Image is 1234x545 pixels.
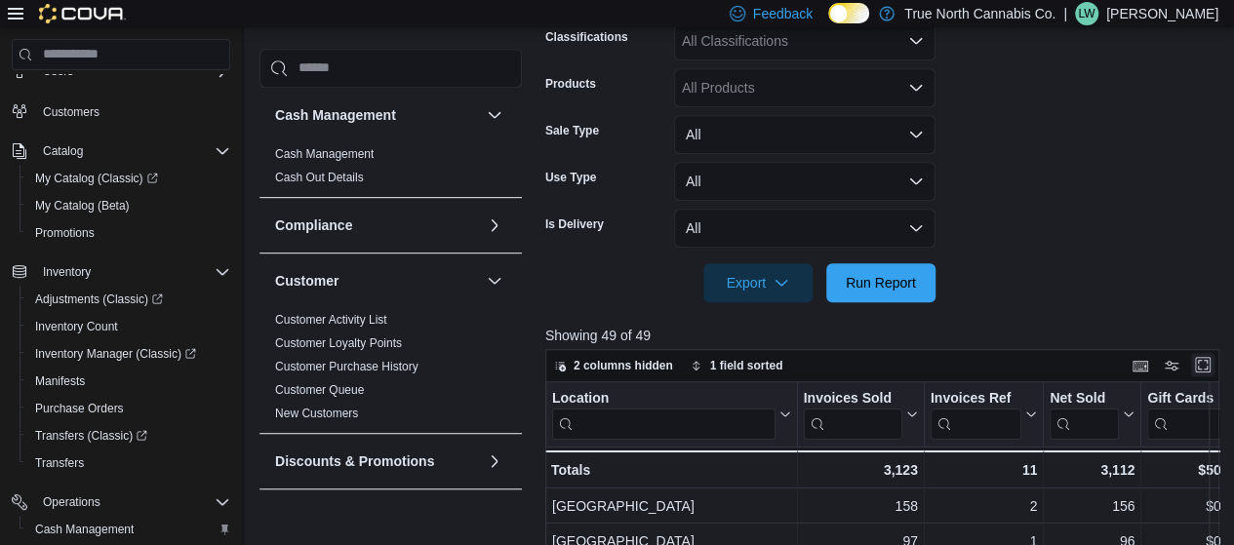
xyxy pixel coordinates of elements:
[35,428,147,444] span: Transfers (Classic)
[674,162,935,201] button: All
[275,105,396,125] h3: Cash Management
[27,288,230,311] span: Adjustments (Classic)
[275,336,402,350] a: Customer Loyalty Points
[35,98,230,123] span: Customers
[275,271,479,291] button: Customer
[275,171,364,184] a: Cash Out Details
[1129,354,1152,377] button: Keyboard shortcuts
[35,100,107,124] a: Customers
[27,451,230,475] span: Transfers
[275,335,402,351] span: Customer Loyalty Points
[20,368,238,395] button: Manifests
[545,123,599,138] label: Sale Type
[545,76,596,92] label: Products
[275,359,418,374] span: Customer Purchase History
[803,390,901,409] div: Invoices Sold
[27,518,141,541] a: Cash Management
[20,395,238,422] button: Purchase Orders
[275,215,352,235] h3: Compliance
[1147,390,1224,440] div: Gift Card Sales
[545,170,596,185] label: Use Type
[1191,353,1214,376] button: Enter fullscreen
[27,370,230,393] span: Manifests
[20,286,238,313] a: Adjustments (Classic)
[275,105,479,125] button: Cash Management
[828,3,869,23] input: Dark Mode
[753,4,813,23] span: Feedback
[20,313,238,340] button: Inventory Count
[27,194,138,217] a: My Catalog (Beta)
[275,383,364,397] a: Customer Queue
[275,451,479,471] button: Discounts & Promotions
[275,406,358,421] span: New Customers
[483,269,506,292] button: Customer
[27,288,171,311] a: Adjustments (Classic)
[552,494,791,518] div: [GEOGRAPHIC_DATA]
[1050,390,1134,440] button: Net Sold
[27,518,230,541] span: Cash Management
[43,264,91,280] span: Inventory
[1050,390,1119,409] div: Net Sold
[546,354,681,377] button: 2 columns hidden
[27,167,166,190] a: My Catalog (Classic)
[1050,458,1134,482] div: 3,112
[674,209,935,248] button: All
[908,80,924,96] button: Open list of options
[1078,2,1095,25] span: LW
[20,516,238,543] button: Cash Management
[683,354,791,377] button: 1 field sorted
[275,451,434,471] h3: Discounts & Promotions
[4,258,238,286] button: Inventory
[931,458,1037,482] div: 11
[35,490,230,514] span: Operations
[20,340,238,368] a: Inventory Manager (Classic)
[35,139,230,163] span: Catalog
[1063,2,1067,25] p: |
[20,192,238,219] button: My Catalog (Beta)
[1147,390,1224,409] div: Gift Cards
[27,342,204,366] a: Inventory Manager (Classic)
[275,382,364,398] span: Customer Queue
[551,458,791,482] div: Totals
[27,167,230,190] span: My Catalog (Classic)
[803,458,917,482] div: 3,123
[20,449,238,477] button: Transfers
[43,104,100,120] span: Customers
[483,103,506,127] button: Cash Management
[27,315,230,338] span: Inventory Count
[4,488,238,516] button: Operations
[20,165,238,192] a: My Catalog (Classic)
[35,455,84,471] span: Transfers
[545,29,628,45] label: Classifications
[275,271,338,291] h3: Customer
[27,342,230,366] span: Inventory Manager (Classic)
[1160,354,1183,377] button: Display options
[35,139,91,163] button: Catalog
[27,315,126,338] a: Inventory Count
[35,171,158,186] span: My Catalog (Classic)
[35,225,95,241] span: Promotions
[43,143,83,159] span: Catalog
[931,494,1037,518] div: 2
[552,390,776,409] div: Location
[27,221,102,245] a: Promotions
[27,221,230,245] span: Promotions
[803,390,917,440] button: Invoices Sold
[552,390,791,440] button: Location
[35,490,108,514] button: Operations
[4,137,238,165] button: Catalog
[35,198,130,214] span: My Catalog (Beta)
[39,4,126,23] img: Cova
[826,263,935,302] button: Run Report
[275,146,374,162] span: Cash Management
[35,260,230,284] span: Inventory
[1106,2,1218,25] p: [PERSON_NAME]
[574,358,673,373] span: 2 columns hidden
[27,424,230,448] span: Transfers (Classic)
[35,401,124,416] span: Purchase Orders
[259,142,522,197] div: Cash Management
[703,263,813,302] button: Export
[259,308,522,433] div: Customer
[35,373,85,389] span: Manifests
[27,194,230,217] span: My Catalog (Beta)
